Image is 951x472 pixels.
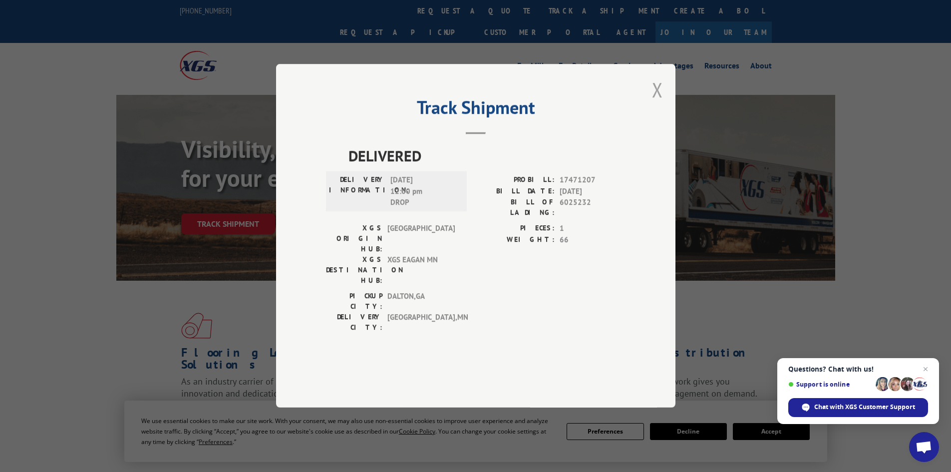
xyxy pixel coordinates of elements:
[560,223,626,235] span: 1
[560,197,626,218] span: 6025232
[560,234,626,246] span: 66
[390,175,458,209] span: [DATE] 12:00 pm DROP
[476,175,555,186] label: PROBILL:
[329,175,385,209] label: DELIVERY INFORMATION:
[476,223,555,235] label: PIECES:
[348,145,626,167] span: DELIVERED
[788,365,928,373] span: Questions? Chat with us!
[920,363,932,375] span: Close chat
[814,403,915,412] span: Chat with XGS Customer Support
[326,312,382,333] label: DELIVERY CITY:
[387,291,455,312] span: DALTON , GA
[788,398,928,417] div: Chat with XGS Customer Support
[326,223,382,255] label: XGS ORIGIN HUB:
[326,291,382,312] label: PICKUP CITY:
[387,255,455,286] span: XGS EAGAN MN
[788,381,872,388] span: Support is online
[560,186,626,197] span: [DATE]
[476,197,555,218] label: BILL OF LADING:
[387,223,455,255] span: [GEOGRAPHIC_DATA]
[909,432,939,462] div: Open chat
[387,312,455,333] span: [GEOGRAPHIC_DATA] , MN
[326,255,382,286] label: XGS DESTINATION HUB:
[560,175,626,186] span: 17471207
[476,234,555,246] label: WEIGHT:
[326,100,626,119] h2: Track Shipment
[476,186,555,197] label: BILL DATE:
[652,76,663,103] button: Close modal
